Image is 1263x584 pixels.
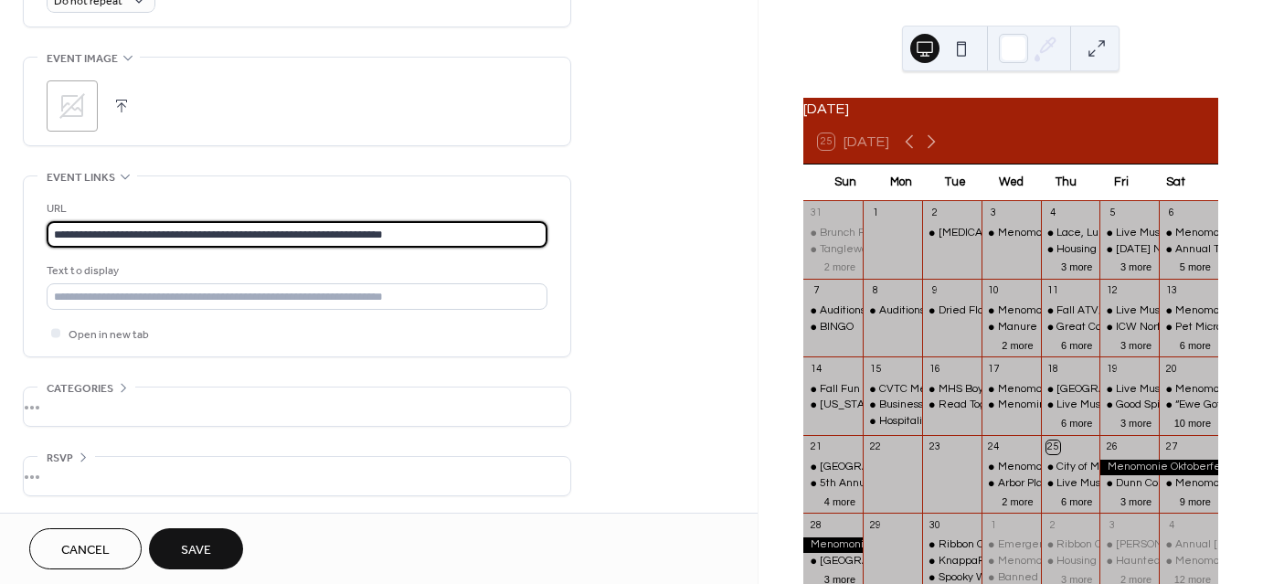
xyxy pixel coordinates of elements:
[1056,398,1202,413] div: Live Music: [PERSON_NAME]
[1173,336,1218,352] button: 6 more
[939,382,1086,398] div: MHS Boys Soccer Youth Night
[922,382,982,398] div: MHS Boys Soccer Youth Night
[987,284,1001,298] div: 10
[879,398,982,413] div: Business After Hours
[1041,554,1100,569] div: Housing Clinic
[1056,303,1179,319] div: Fall ATV/UTV Color Ride
[868,284,882,298] div: 8
[987,362,1001,376] div: 17
[1164,362,1178,376] div: 20
[820,226,908,241] div: Brunch Feat. TBD
[1159,398,1218,413] div: “Ewe Got This": Lambing Basics Workshop
[1164,518,1178,532] div: 4
[818,165,873,201] div: Sun
[868,362,882,376] div: 15
[994,493,1040,508] button: 2 more
[1046,284,1060,298] div: 11
[1105,362,1119,376] div: 19
[1113,493,1159,508] button: 3 more
[982,320,1041,335] div: Manure Field Day
[982,554,1041,569] div: Menomonie Farmer's Market
[868,441,882,454] div: 22
[1099,382,1159,398] div: Live Music: Nice 'N' Easy
[29,528,142,569] button: Cancel
[820,303,967,319] div: Auditions for White Christmas
[998,554,1187,569] div: Menomonie [PERSON_NAME] Market
[809,362,823,376] div: 14
[998,303,1187,319] div: Menomonie [PERSON_NAME] Market
[1041,226,1100,241] div: Lace, Lumber, and Legacy: A Menomonie Mansions and Afternoon Tea Tour
[1099,226,1159,241] div: Live Music: Crystal + Milz Acoustic Duo
[47,80,98,132] div: ;
[863,303,922,319] div: Auditions for White Christmas
[1093,165,1148,201] div: Fri
[928,207,941,220] div: 2
[803,320,863,335] div: BINGO
[1041,460,1100,475] div: City of Menomonie Hazardous Waste Event
[1054,493,1099,508] button: 6 more
[1159,226,1218,241] div: Menomonie Farmer's Market
[1149,165,1204,201] div: Sat
[1159,303,1218,319] div: Menomonie Farmer's Market
[1173,258,1218,273] button: 5 more
[1041,537,1100,553] div: Ribbon Cutting: Wisconsin Early Autism Project
[1159,382,1218,398] div: Menomonie Farmer's Market
[998,226,1187,241] div: Menomonie [PERSON_NAME] Market
[1113,336,1159,352] button: 3 more
[1099,303,1159,319] div: Live Music: Carbon Red/Michelle Martin
[1056,554,1127,569] div: Housing Clinic
[1099,398,1159,413] div: Good Spirits at Olde Towne
[922,226,982,241] div: Dementia P.A.C.T. Training
[922,537,982,553] div: Ribbon Cutting: Anovia Health
[1099,460,1218,475] div: Menomonie Oktoberfest
[1099,476,1159,492] div: Dunn County Hazardous Waste Event
[47,261,544,281] div: Text to display
[817,258,863,273] button: 2 more
[1054,258,1099,273] button: 3 more
[998,460,1187,475] div: Menomonie [PERSON_NAME] Market
[1041,320,1100,335] div: Great Community Cookout
[1038,165,1093,201] div: Thu
[1041,476,1100,492] div: Live Music: McGinnis & Rogers
[809,518,823,532] div: 28
[983,165,1038,201] div: Wed
[1105,207,1119,220] div: 5
[939,226,1109,241] div: [MEDICAL_DATA] P.A.C.T. Training
[1041,398,1100,413] div: Live Music: Derek Westholm
[47,449,73,468] span: RSVP
[820,242,966,258] div: Tanglewood Dart Tournament
[1159,537,1218,553] div: Annual Cancer Research Fundraiser
[1164,207,1178,220] div: 6
[149,528,243,569] button: Save
[1164,284,1178,298] div: 13
[863,414,922,430] div: Hospitality Nights with Chef Stacy
[1159,320,1218,335] div: Pet Microchipping Event
[1041,242,1100,258] div: Housing Clinic
[24,388,570,426] div: •••
[47,168,115,187] span: Event links
[922,398,982,413] div: Read Together, Rise Together Book Club
[879,303,1026,319] div: Auditions for White Christmas
[1046,207,1060,220] div: 4
[820,460,994,475] div: [GEOGRAPHIC_DATA] Fall Festival
[928,362,941,376] div: 16
[1056,320,1188,335] div: Great Community Cookout
[820,554,994,569] div: [GEOGRAPHIC_DATA] Fall Festival
[803,242,863,258] div: Tanglewood Dart Tournament
[1041,382,1100,398] div: Menomonie Public Library Terrace Grand Opening
[820,398,946,413] div: [US_STATE] National Pull
[1159,554,1218,569] div: Menomonie Farmer's Market
[803,476,863,492] div: 5th Annual Fall Decor & Vintage Market
[803,382,863,398] div: Fall Fun Vendor Show
[939,398,1142,413] div: Read Together, Rise Together Book Club
[998,382,1187,398] div: Menomonie [PERSON_NAME] Market
[1116,382,1237,398] div: Live Music: Nice 'N' Easy
[1099,537,1159,553] div: Govin's Corn Maze & Fall Fun
[1046,362,1060,376] div: 18
[873,165,928,201] div: Mon
[1173,493,1218,508] button: 9 more
[994,336,1040,352] button: 2 more
[863,398,922,413] div: Business After Hours
[803,398,863,413] div: Wisconsin National Pull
